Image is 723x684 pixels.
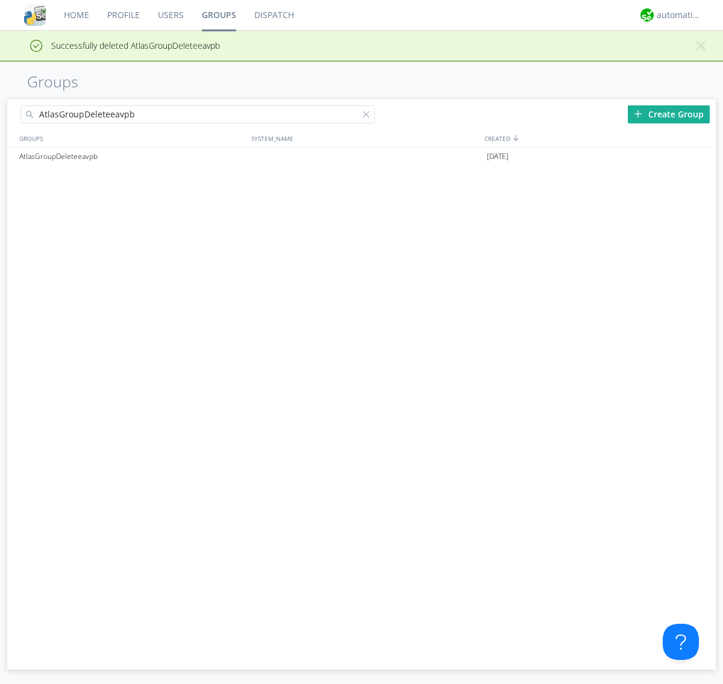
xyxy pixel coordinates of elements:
[20,105,375,123] input: Search groups
[487,148,509,166] span: [DATE]
[7,148,716,166] a: AtlasGroupDeleteeavpb[DATE]
[640,8,654,22] img: d2d01cd9b4174d08988066c6d424eccd
[9,40,220,51] span: Successfully deleted AtlasGroupDeleteeavpb
[628,105,710,123] div: Create Group
[657,9,702,21] div: automation+atlas
[634,110,642,118] img: plus.svg
[248,129,481,147] div: SYSTEM_NAME
[16,129,245,147] div: GROUPS
[481,129,716,147] div: CREATED
[16,148,248,166] div: AtlasGroupDeleteeavpb
[24,4,46,26] img: cddb5a64eb264b2086981ab96f4c1ba7
[663,624,699,660] iframe: Toggle Customer Support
